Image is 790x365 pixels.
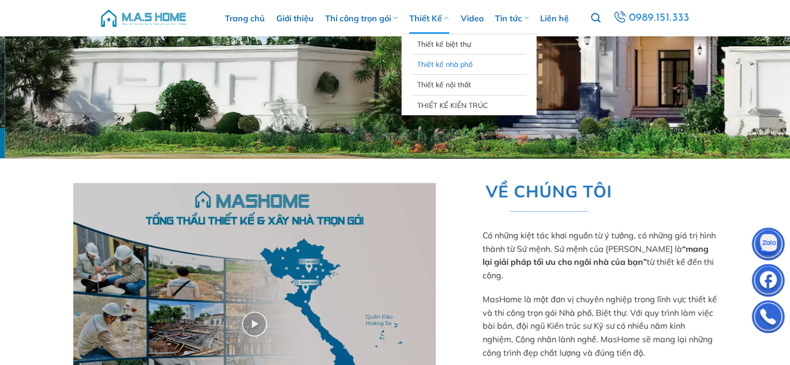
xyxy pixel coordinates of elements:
a: Thiết kế nhà phố [417,55,521,74]
a: Giới thiệu [276,3,314,34]
a: Tin tức [495,3,529,34]
p: Có những kiệt tác khơi nguồn từ ý tưởng, có những giá trị hình thành từ Sứ mệnh. Sứ mệnh của [PER... [483,229,717,282]
img: Phone [753,303,784,334]
a: Thiết kế nội thất [417,75,521,94]
a: Thiết kế biệt thự [417,34,521,54]
a: Trang chủ [225,3,265,34]
span: 0989.151.333 [629,9,690,27]
span: VỀ CHÚNG TÔI [486,178,612,205]
a: Liên hệ [540,3,569,34]
img: Facebook [753,266,784,298]
p: MasHome là một đơn vị chuyên nghiệp trong lĩnh vực thiết kế và thi công trọn gói Nhà phố, Biệt th... [483,293,717,359]
img: M.A.S HOME – Tổng Thầu Thiết Kế Và Xây Nhà Trọn Gói [99,3,188,34]
a: THIẾT KẾ KIẾN TRÚC [417,96,521,115]
a: Thiết Kế [409,3,449,34]
a: 0989.151.333 [611,9,691,28]
strong: “mang lại giải pháp tối ưu cho ngôi nhà của bạn” [483,243,708,267]
a: Thi công trọn gói [325,3,398,34]
a: Tìm kiếm [591,7,600,29]
a: Video [461,3,484,34]
img: Zalo [753,230,784,261]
